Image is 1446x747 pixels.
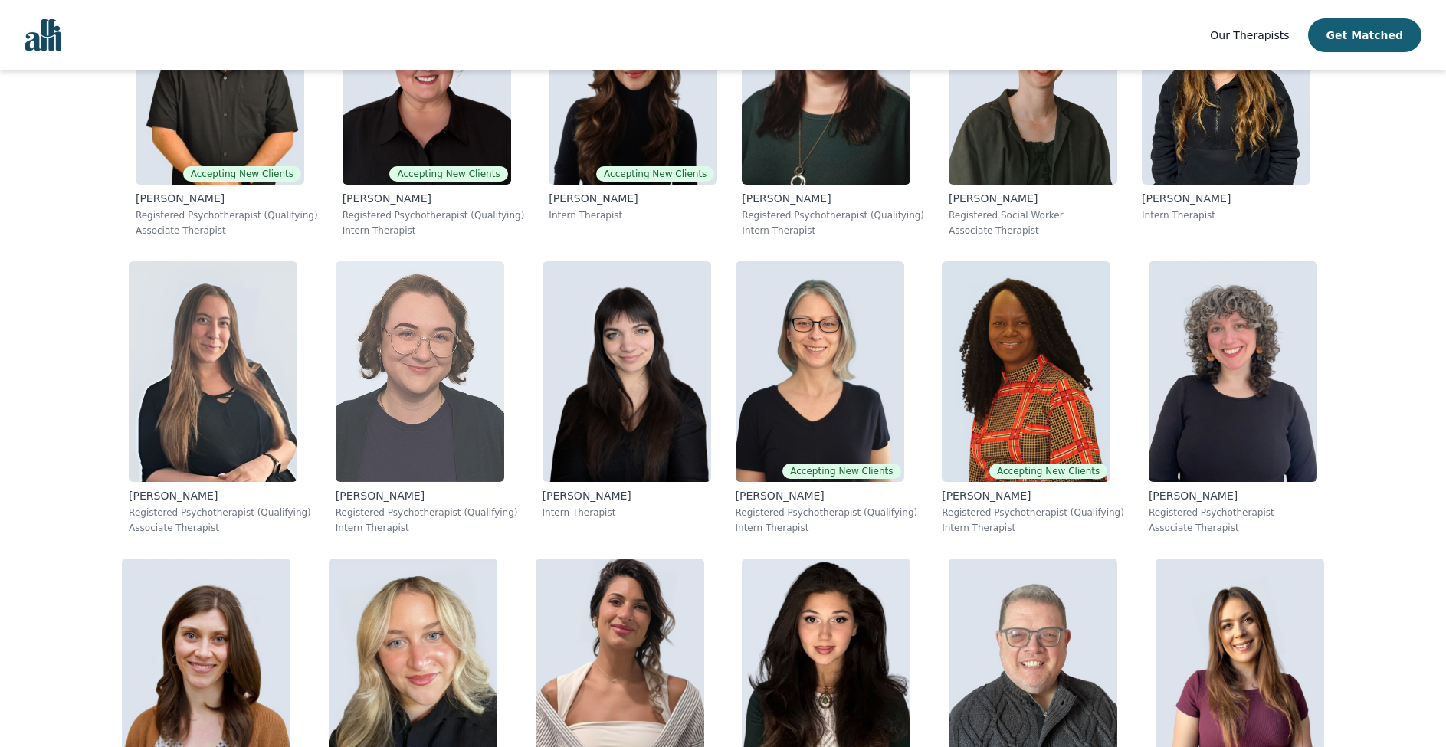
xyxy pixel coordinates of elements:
[549,191,717,206] p: [PERSON_NAME]
[1136,249,1330,546] a: Jordan_Nardone[PERSON_NAME]Registered PsychotherapistAssociate Therapist
[543,506,711,519] p: Intern Therapist
[323,249,530,546] a: Rose_Willow[PERSON_NAME]Registered Psychotherapist (Qualifying)Intern Therapist
[989,464,1107,479] span: Accepting New Clients
[343,209,525,221] p: Registered Psychotherapist (Qualifying)
[136,191,318,206] p: [PERSON_NAME]
[136,224,318,237] p: Associate Therapist
[1149,522,1317,534] p: Associate Therapist
[336,488,518,503] p: [PERSON_NAME]
[336,506,518,519] p: Registered Psychotherapist (Qualifying)
[1149,261,1317,482] img: Jordan_Nardone
[942,261,1110,482] img: Grace_Nyamweya
[949,209,1117,221] p: Registered Social Worker
[336,522,518,534] p: Intern Therapist
[742,209,924,221] p: Registered Psychotherapist (Qualifying)
[723,249,930,546] a: Meghan_DudleyAccepting New Clients[PERSON_NAME]Registered Psychotherapist (Qualifying)Intern Ther...
[1308,18,1421,52] button: Get Matched
[1142,209,1310,221] p: Intern Therapist
[736,261,904,482] img: Meghan_Dudley
[1210,26,1289,44] a: Our Therapists
[736,488,918,503] p: [PERSON_NAME]
[543,261,711,482] img: Christina_Johnson
[530,249,723,546] a: Christina_Johnson[PERSON_NAME]Intern Therapist
[343,224,525,237] p: Intern Therapist
[1149,488,1317,503] p: [PERSON_NAME]
[129,488,311,503] p: [PERSON_NAME]
[549,209,717,221] p: Intern Therapist
[782,464,900,479] span: Accepting New Clients
[1210,29,1289,41] span: Our Therapists
[736,522,918,534] p: Intern Therapist
[949,191,1117,206] p: [PERSON_NAME]
[129,522,311,534] p: Associate Therapist
[1149,506,1317,519] p: Registered Psychotherapist
[942,522,1124,534] p: Intern Therapist
[543,488,711,503] p: [PERSON_NAME]
[736,506,918,519] p: Registered Psychotherapist (Qualifying)
[136,209,318,221] p: Registered Psychotherapist (Qualifying)
[129,506,311,519] p: Registered Psychotherapist (Qualifying)
[389,166,507,182] span: Accepting New Clients
[336,261,504,482] img: Rose_Willow
[742,191,924,206] p: [PERSON_NAME]
[116,249,323,546] a: Shannon_Vokes[PERSON_NAME]Registered Psychotherapist (Qualifying)Associate Therapist
[25,19,61,51] img: alli logo
[942,506,1124,519] p: Registered Psychotherapist (Qualifying)
[949,224,1117,237] p: Associate Therapist
[183,166,301,182] span: Accepting New Clients
[1142,191,1310,206] p: [PERSON_NAME]
[930,249,1136,546] a: Grace_NyamweyaAccepting New Clients[PERSON_NAME]Registered Psychotherapist (Qualifying)Intern The...
[129,261,297,482] img: Shannon_Vokes
[942,488,1124,503] p: [PERSON_NAME]
[596,166,714,182] span: Accepting New Clients
[742,224,924,237] p: Intern Therapist
[343,191,525,206] p: [PERSON_NAME]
